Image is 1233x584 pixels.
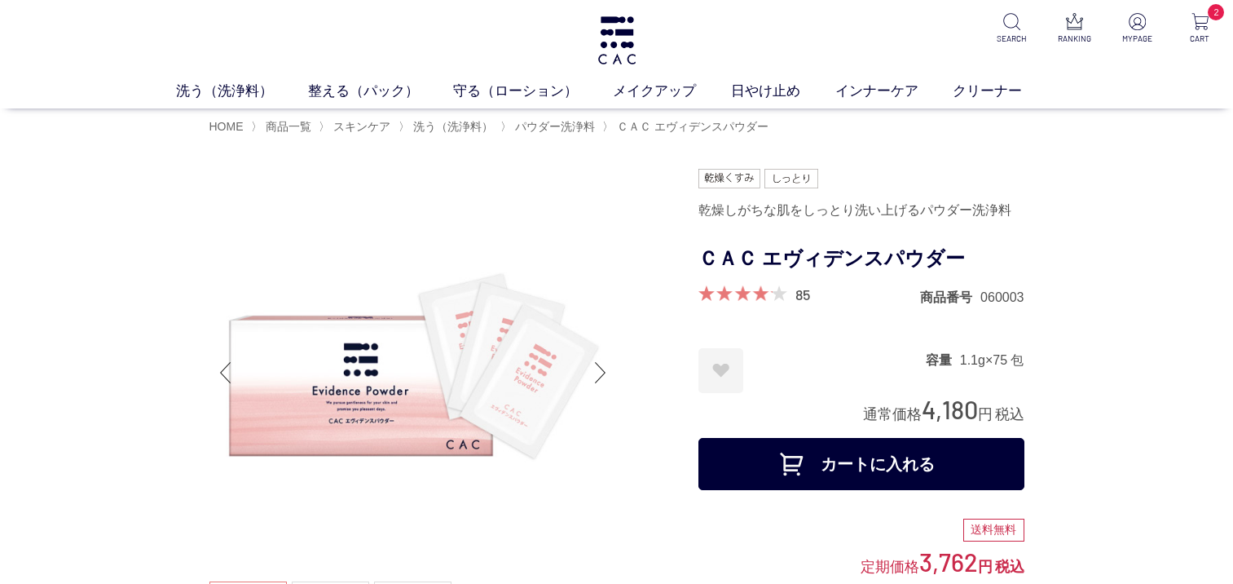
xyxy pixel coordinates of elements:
[992,13,1032,45] a: SEARCH
[209,340,242,405] div: Previous slide
[698,348,743,393] a: お気に入りに登録する
[319,119,394,135] li: 〉
[262,120,311,133] a: 商品一覧
[266,120,311,133] span: 商品一覧
[584,340,617,405] div: Next slide
[992,33,1032,45] p: SEARCH
[926,352,960,369] dt: 容量
[209,120,244,133] a: HOME
[863,406,922,423] span: 通常価格
[978,559,993,575] span: 円
[835,81,953,102] a: インナーケア
[698,169,761,188] img: 乾燥くすみ
[251,119,315,135] li: 〉
[698,241,1024,277] h1: ＣＡＣ エヴィデンスパウダー
[960,352,1024,369] dd: 1.1g×75 包
[764,169,818,188] img: しっとり
[308,81,454,102] a: 整える（パック）
[953,81,1057,102] a: クリーナー
[922,394,978,424] span: 4,180
[919,546,978,577] span: 3,762
[1180,33,1220,45] p: CART
[1180,13,1220,45] a: 2 CART
[413,120,493,133] span: 洗う（洗浄料）
[1117,13,1157,45] a: MYPAGE
[500,119,599,135] li: 〉
[980,289,1024,306] dd: 060003
[410,120,493,133] a: 洗う（洗浄料）
[330,120,390,133] a: スキンケア
[209,169,617,577] img: ＣＡＣ エヴィデンスパウダー
[1055,13,1094,45] a: RANKING
[1117,33,1157,45] p: MYPAGE
[613,81,731,102] a: メイクアップ
[602,119,773,135] li: 〉
[333,120,390,133] span: スキンケア
[978,406,993,423] span: 円
[963,519,1024,542] div: 送料無料
[995,406,1024,423] span: 税込
[861,557,919,575] span: 定期価格
[698,197,1024,224] div: 乾燥しがちな肌をしっとり洗い上げるパウダー洗浄料
[453,81,613,102] a: 守る（ローション）
[995,559,1024,575] span: 税込
[614,120,768,133] a: ＣＡＣ エヴィデンスパウダー
[596,16,638,64] img: logo
[920,289,980,306] dt: 商品番号
[512,120,595,133] a: パウダー洗浄料
[698,438,1024,490] button: カートに入れる
[176,81,308,102] a: 洗う（洗浄料）
[731,81,835,102] a: 日やけ止め
[399,119,497,135] li: 〉
[617,120,768,133] span: ＣＡＣ エヴィデンスパウダー
[1055,33,1094,45] p: RANKING
[1208,4,1224,20] span: 2
[795,285,810,303] a: 85
[515,120,595,133] span: パウダー洗浄料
